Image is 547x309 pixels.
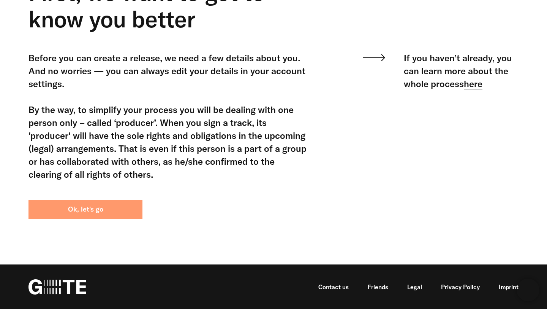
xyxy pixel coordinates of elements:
a: Imprint [499,283,519,291]
img: svg+xml;base64,PHN2ZyB4bWxucz0iaHR0cDovL3d3dy53My5vcmcvMjAwMC9zdmciIHdpZHRoPSI1OS42MTYiIGhlaWdodD... [363,51,385,61]
div: Before you can create a release, we need a few details about you. And no worries — you can always... [28,51,310,181]
a: here [464,78,482,90]
a: Contact us [318,283,349,291]
img: G=TE [28,279,86,295]
p: If you haven’t already, you can learn more about the whole process [385,51,519,90]
a: Legal [407,283,422,291]
button: Ok, let's go [28,200,142,219]
iframe: Brevo live chat [517,279,539,301]
a: Privacy Policy [441,283,480,291]
a: Friends [368,283,388,291]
